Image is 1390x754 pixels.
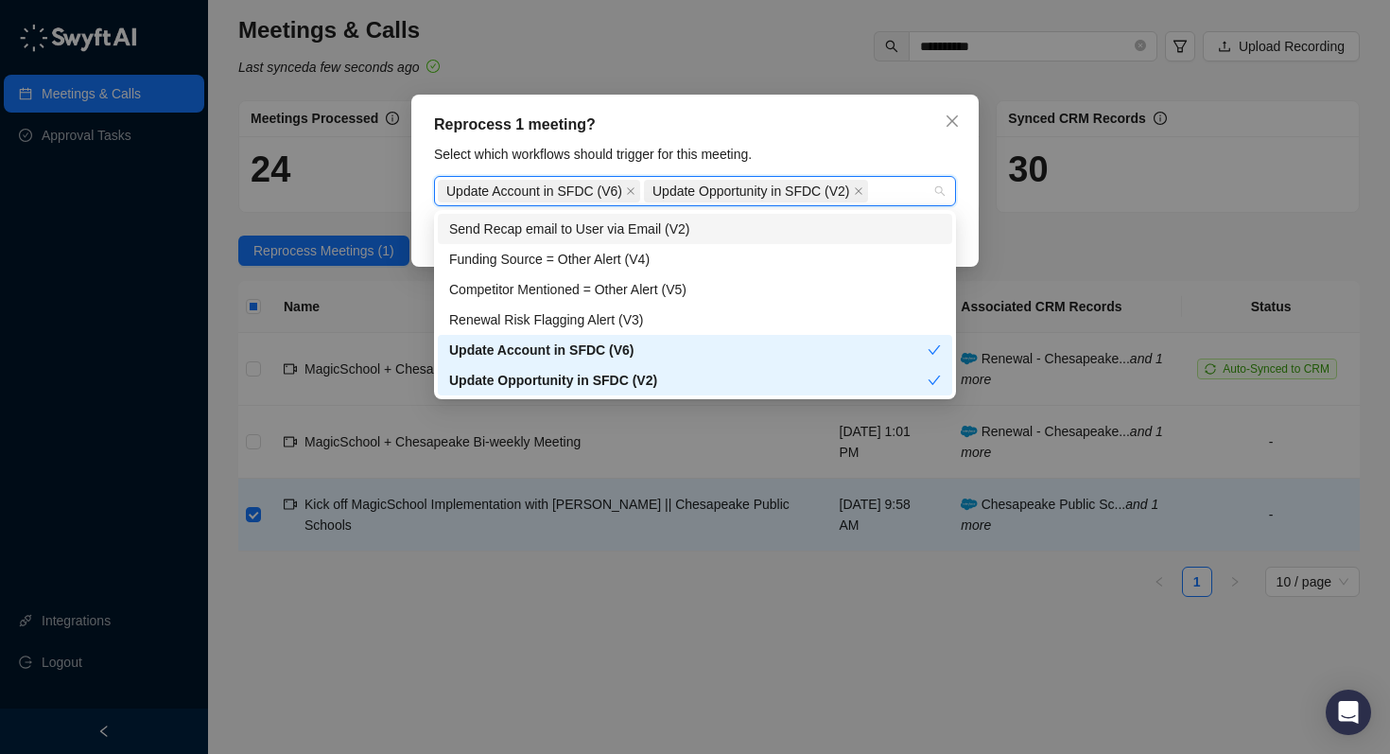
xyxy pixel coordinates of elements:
span: close [945,114,960,129]
span: Update Opportunity in SFDC (V2) [652,181,850,202]
div: Funding Source = Other Alert (V4) [449,249,941,270]
div: Competitor Mentioned = Other Alert (V5) [449,279,941,300]
div: Funding Source = Other Alert (V4) [438,244,952,274]
span: Update Account in SFDC (V6) [446,181,622,202]
div: Reprocess 1 meeting? [434,114,956,136]
div: Select which workflows should trigger for this meeting. [428,144,962,165]
div: Competitor Mentioned = Other Alert (V5) [438,274,952,305]
div: Open Intercom Messenger [1326,690,1371,735]
div: Update Account in SFDC (V6) [449,340,928,360]
button: Close [937,106,967,136]
div: Send Recap email to User via Email (V2) [449,219,941,239]
div: Renewal Risk Flagging Alert (V3) [449,309,941,330]
div: Update Opportunity in SFDC (V2) [449,370,928,391]
div: Renewal Risk Flagging Alert (V3) [438,305,952,335]
span: check [928,343,941,357]
div: Update Account in SFDC (V6) [438,335,952,365]
span: close [854,186,863,196]
span: close [626,186,635,196]
span: Update Opportunity in SFDC (V2) [644,180,868,202]
div: Send Recap email to User via Email (V2) [438,214,952,244]
span: Update Account in SFDC (V6) [438,180,640,202]
span: check [928,374,941,387]
div: Update Opportunity in SFDC (V2) [438,365,952,395]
